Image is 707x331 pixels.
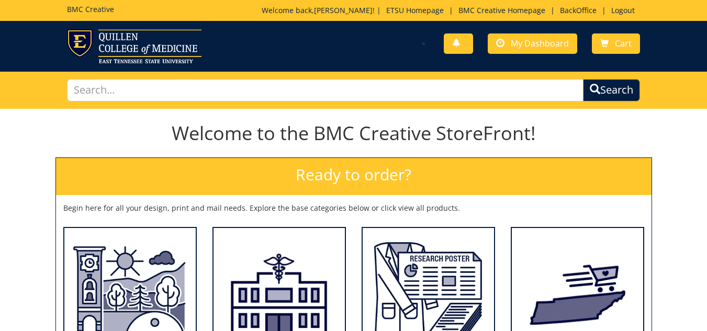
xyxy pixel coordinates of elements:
[583,79,640,101] button: Search
[262,5,640,16] p: Welcome back, ! | | | |
[67,5,114,13] h5: BMC Creative
[56,158,652,195] h2: Ready to order?
[606,5,640,15] a: Logout
[555,5,602,15] a: BackOffice
[488,33,577,54] a: My Dashboard
[67,79,584,101] input: Search...
[314,5,373,15] a: [PERSON_NAME]
[55,123,652,144] h1: Welcome to the BMC Creative StoreFront!
[615,38,632,49] span: Cart
[63,203,644,213] p: Begin here for all your design, print and mail needs. Explore the base categories below or click ...
[67,29,201,63] img: ETSU logo
[453,5,551,15] a: BMC Creative Homepage
[592,33,640,54] a: Cart
[381,5,449,15] a: ETSU Homepage
[511,38,569,49] span: My Dashboard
